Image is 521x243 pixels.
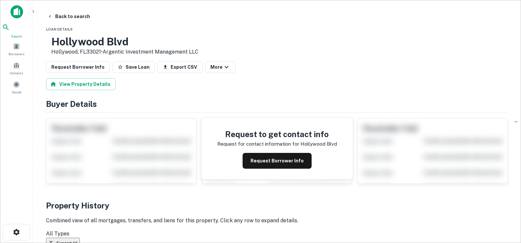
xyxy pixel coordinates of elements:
div: All Types [46,230,508,238]
span: Saved [12,89,21,95]
p: hollywood blvd [300,140,337,148]
p: Combined view of all mortgages, transfers, and liens for this property. Click any row to expand d... [46,217,508,225]
a: Argentic Investment Management LLC [103,49,199,55]
iframe: Chat Widget [488,190,521,222]
span: Loan Details [46,27,73,31]
a: Borrowers [2,40,31,58]
button: Back to search [45,11,93,22]
p: Hollywood, FL33021 • [51,48,199,56]
button: Save Loan [112,61,155,73]
button: More [205,61,236,73]
button: View Property Details [46,78,116,90]
h4: Property History [46,200,508,211]
h4: Request to get contact info [217,128,337,140]
a: Saved [2,78,31,96]
span: Search [2,34,31,39]
h3: Hollywood Blvd [51,36,199,48]
img: capitalize-icon.png [11,5,23,18]
button: Request Borrower Info [243,153,312,169]
h4: Buyer Details [46,98,508,110]
a: Search [2,23,31,39]
p: Request for contact information for [217,140,299,148]
span: Contacts [10,70,23,76]
a: Contacts [2,59,31,77]
span: Borrowers [9,51,24,57]
button: Request Borrower Info [46,61,110,73]
button: Export CSV [157,61,202,73]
